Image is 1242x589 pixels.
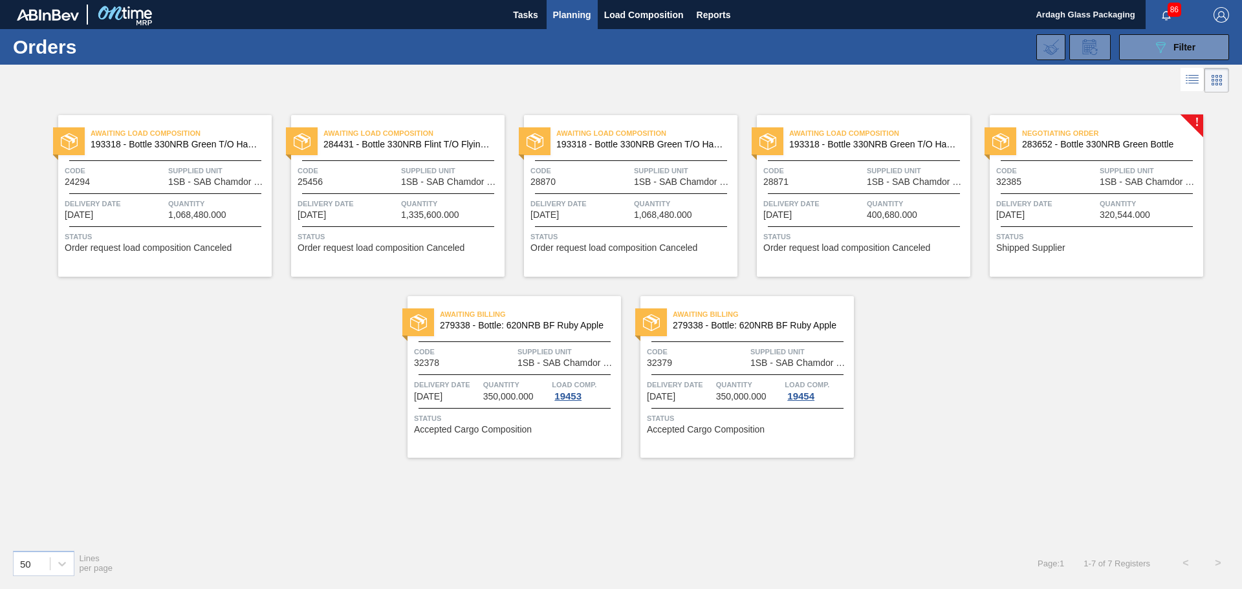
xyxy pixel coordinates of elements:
span: 32385 [996,177,1021,187]
span: 24294 [65,177,90,187]
span: Delivery Date [298,197,398,210]
span: Delivery Date [530,197,631,210]
span: 1SB - SAB Chamdor Brewery [1100,177,1200,187]
img: status [992,133,1009,150]
span: Status [996,230,1200,243]
button: > [1202,547,1234,579]
span: Quantity [168,197,268,210]
a: statusAwaiting Load Composition193318 - Bottle 330NRB Green T/O Handi Fly FishCode28871Supplied U... [737,115,970,277]
span: Shipped Supplier [996,243,1065,253]
img: status [643,314,660,331]
span: 320,544.000 [1100,210,1150,220]
span: Quantity [1100,197,1200,210]
span: 10/04/2025 [414,392,442,402]
span: Delivery Date [647,378,713,391]
span: Tasks [512,7,540,23]
span: 400,680.000 [867,210,917,220]
span: 1,068,480.000 [168,210,226,220]
span: Quantity [867,197,967,210]
span: Supplied Unit [168,164,268,177]
span: 1SB - SAB Chamdor Brewery [867,177,967,187]
span: Delivery Date [65,197,165,210]
span: Supplied Unit [750,345,851,358]
span: Order request load composition Canceled [763,243,930,253]
span: 193318 - Bottle 330NRB Green T/O Handi Fly Fish [91,140,261,149]
img: status [61,133,78,150]
img: TNhmsLtSVTkK8tSr43FrP2fwEKptu5GPRR3wAAAABJRU5ErkJggg== [17,9,79,21]
span: 32378 [414,358,439,368]
span: Planning [553,7,591,23]
span: Awaiting Load Composition [323,127,505,140]
span: Status [647,412,851,425]
span: Code [65,164,165,177]
span: 28871 [763,177,789,187]
span: Supplied Unit [401,164,501,177]
div: 50 [20,558,31,569]
img: status [410,314,427,331]
span: Status [763,230,967,243]
span: 279338 - Bottle: 620NRB BF Ruby Apple [673,321,844,330]
span: 279338 - Bottle: 620NRB BF Ruby Apple [440,321,611,330]
span: Accepted Cargo Composition [414,425,532,434]
span: Quantity [716,378,782,391]
span: 350,000.000 [483,392,534,402]
span: Lines per page [80,553,113,573]
a: statusAwaiting Load Composition193318 - Bottle 330NRB Green T/O Handi Fly FishCode28870Supplied U... [505,115,737,277]
span: Code [996,164,1096,177]
span: Reports [697,7,731,23]
span: 1,068,480.000 [634,210,692,220]
span: Quantity [483,378,549,391]
span: Delivery Date [763,197,864,210]
div: Card Vision [1204,68,1229,92]
span: Code [530,164,631,177]
button: Filter [1119,34,1229,60]
span: 1SB - SAB Chamdor Brewery [168,177,268,187]
span: Load Comp. [552,378,596,391]
span: Order request load composition Canceled [65,243,232,253]
span: 32379 [647,358,672,368]
div: 19453 [552,391,584,402]
img: Logout [1214,7,1229,23]
span: Page : 1 [1038,559,1064,568]
span: 06/07/2025 [763,210,792,220]
div: List Vision [1181,68,1204,92]
div: Import Order Negotiation [1036,34,1065,60]
span: Load Comp. [785,378,829,391]
span: 1SB - SAB Chamdor Brewery [750,358,851,368]
span: Code [647,345,747,358]
span: Quantity [401,197,501,210]
span: Load Composition [604,7,684,23]
div: Order Review Request [1069,34,1111,60]
a: statusAwaiting Load Composition193318 - Bottle 330NRB Green T/O Handi Fly FishCode24294Supplied U... [39,115,272,277]
a: !statusNegotiating Order283652 - Bottle 330NRB Green BottleCode32385Supplied Unit1SB - SAB Chamdo... [970,115,1203,277]
span: Delivery Date [996,197,1096,210]
a: Load Comp.19454 [785,378,851,402]
span: Accepted Cargo Composition [647,425,765,434]
span: 10/04/2025 [647,392,675,402]
span: Status [65,230,268,243]
span: Quantity [634,197,734,210]
span: Code [298,164,398,177]
a: Load Comp.19453 [552,378,618,402]
span: Awaiting Load Composition [789,127,970,140]
button: Notifications [1146,6,1187,24]
span: 193318 - Bottle 330NRB Green T/O Handi Fly Fish [556,140,727,149]
span: Status [414,412,618,425]
span: 01/08/2025 [298,210,326,220]
span: 12/01/2024 [65,210,93,220]
span: 25456 [298,177,323,187]
span: Awaiting Billing [440,308,621,321]
span: 1SB - SAB Chamdor Brewery [517,358,618,368]
span: 86 [1168,3,1181,17]
span: Supplied Unit [634,164,734,177]
span: Filter [1173,42,1195,52]
span: 06/07/2025 [530,210,559,220]
h1: Orders [13,39,206,54]
img: status [527,133,543,150]
span: Status [298,230,501,243]
span: Supplied Unit [517,345,618,358]
div: 19454 [785,391,817,402]
span: Code [763,164,864,177]
span: 10/03/2025 [996,210,1025,220]
span: 283652 - Bottle 330NRB Green Bottle [1022,140,1193,149]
